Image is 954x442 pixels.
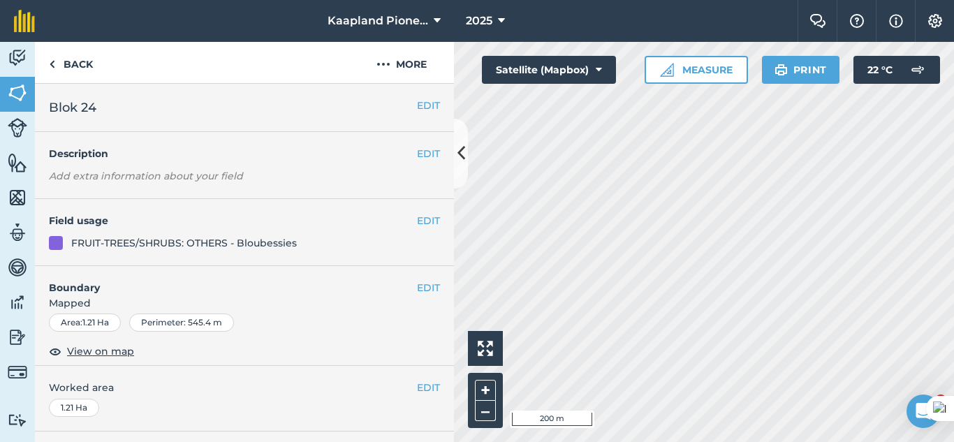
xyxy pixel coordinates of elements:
h4: Description [49,146,440,161]
img: Four arrows, one pointing top left, one top right, one bottom right and the last bottom left [478,341,493,356]
img: svg+xml;base64,PD94bWwgdmVyc2lvbj0iMS4wIiBlbmNvZGluZz0idXRmLTgiPz4KPCEtLSBHZW5lcmF0b3I6IEFkb2JlIE... [8,222,27,243]
img: svg+xml;base64,PD94bWwgdmVyc2lvbj0iMS4wIiBlbmNvZGluZz0idXRmLTgiPz4KPCEtLSBHZW5lcmF0b3I6IEFkb2JlIE... [8,327,27,348]
img: svg+xml;base64,PD94bWwgdmVyc2lvbj0iMS4wIiBlbmNvZGluZz0idXRmLTgiPz4KPCEtLSBHZW5lcmF0b3I6IEFkb2JlIE... [8,118,27,138]
img: svg+xml;base64,PHN2ZyB4bWxucz0iaHR0cDovL3d3dy53My5vcmcvMjAwMC9zdmciIHdpZHRoPSI1NiIgaGVpZ2h0PSI2MC... [8,187,27,208]
button: EDIT [417,280,440,295]
button: EDIT [417,380,440,395]
span: Mapped [35,295,454,311]
img: fieldmargin Logo [14,10,35,32]
img: svg+xml;base64,PHN2ZyB4bWxucz0iaHR0cDovL3d3dy53My5vcmcvMjAwMC9zdmciIHdpZHRoPSIyMCIgaGVpZ2h0PSIyNC... [376,56,390,73]
div: FRUIT-TREES/SHRUBS: OTHERS - Bloubessies [71,235,297,251]
img: A cog icon [927,14,944,28]
button: 22 °C [853,56,940,84]
div: Perimeter : 545.4 m [129,314,234,332]
img: svg+xml;base64,PHN2ZyB4bWxucz0iaHR0cDovL3d3dy53My5vcmcvMjAwMC9zdmciIHdpZHRoPSI1NiIgaGVpZ2h0PSI2MC... [8,152,27,173]
button: Satellite (Mapbox) [482,56,616,84]
img: svg+xml;base64,PD94bWwgdmVyc2lvbj0iMS4wIiBlbmNvZGluZz0idXRmLTgiPz4KPCEtLSBHZW5lcmF0b3I6IEFkb2JlIE... [8,362,27,382]
img: svg+xml;base64,PD94bWwgdmVyc2lvbj0iMS4wIiBlbmNvZGluZz0idXRmLTgiPz4KPCEtLSBHZW5lcmF0b3I6IEFkb2JlIE... [904,56,932,84]
h4: Field usage [49,213,417,228]
span: 22 ° C [867,56,893,84]
img: svg+xml;base64,PHN2ZyB4bWxucz0iaHR0cDovL3d3dy53My5vcmcvMjAwMC9zdmciIHdpZHRoPSIxOSIgaGVpZ2h0PSIyNC... [775,61,788,78]
img: svg+xml;base64,PHN2ZyB4bWxucz0iaHR0cDovL3d3dy53My5vcmcvMjAwMC9zdmciIHdpZHRoPSIxOCIgaGVpZ2h0PSIyNC... [49,343,61,360]
div: 1.21 Ha [49,399,99,417]
img: svg+xml;base64,PD94bWwgdmVyc2lvbj0iMS4wIiBlbmNvZGluZz0idXRmLTgiPz4KPCEtLSBHZW5lcmF0b3I6IEFkb2JlIE... [8,47,27,68]
img: svg+xml;base64,PHN2ZyB4bWxucz0iaHR0cDovL3d3dy53My5vcmcvMjAwMC9zdmciIHdpZHRoPSIxNyIgaGVpZ2h0PSIxNy... [889,13,903,29]
button: EDIT [417,213,440,228]
img: svg+xml;base64,PHN2ZyB4bWxucz0iaHR0cDovL3d3dy53My5vcmcvMjAwMC9zdmciIHdpZHRoPSI1NiIgaGVpZ2h0PSI2MC... [8,82,27,103]
span: View on map [67,344,134,359]
span: 2025 [466,13,492,29]
button: + [475,380,496,401]
div: Area : 1.21 Ha [49,314,121,332]
img: svg+xml;base64,PD94bWwgdmVyc2lvbj0iMS4wIiBlbmNvZGluZz0idXRmLTgiPz4KPCEtLSBHZW5lcmF0b3I6IEFkb2JlIE... [8,292,27,313]
img: A question mark icon [849,14,865,28]
button: EDIT [417,98,440,113]
button: Measure [645,56,748,84]
img: Ruler icon [660,63,674,77]
iframe: Intercom live chat [907,395,940,428]
a: Back [35,42,107,83]
em: Add extra information about your field [49,170,243,182]
h4: Boundary [35,266,417,295]
img: svg+xml;base64,PD94bWwgdmVyc2lvbj0iMS4wIiBlbmNvZGluZz0idXRmLTgiPz4KPCEtLSBHZW5lcmF0b3I6IEFkb2JlIE... [8,413,27,427]
span: Kaapland Pioneer [328,13,428,29]
img: svg+xml;base64,PHN2ZyB4bWxucz0iaHR0cDovL3d3dy53My5vcmcvMjAwMC9zdmciIHdpZHRoPSI5IiBoZWlnaHQ9IjI0Ii... [49,56,55,73]
button: View on map [49,343,134,360]
button: EDIT [417,146,440,161]
span: Worked area [49,380,440,395]
span: 2 [935,395,946,406]
img: Two speech bubbles overlapping with the left bubble in the forefront [809,14,826,28]
button: More [349,42,454,83]
button: Print [762,56,840,84]
button: – [475,401,496,421]
span: Blok 24 [49,98,96,117]
img: svg+xml;base64,PD94bWwgdmVyc2lvbj0iMS4wIiBlbmNvZGluZz0idXRmLTgiPz4KPCEtLSBHZW5lcmF0b3I6IEFkb2JlIE... [8,257,27,278]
